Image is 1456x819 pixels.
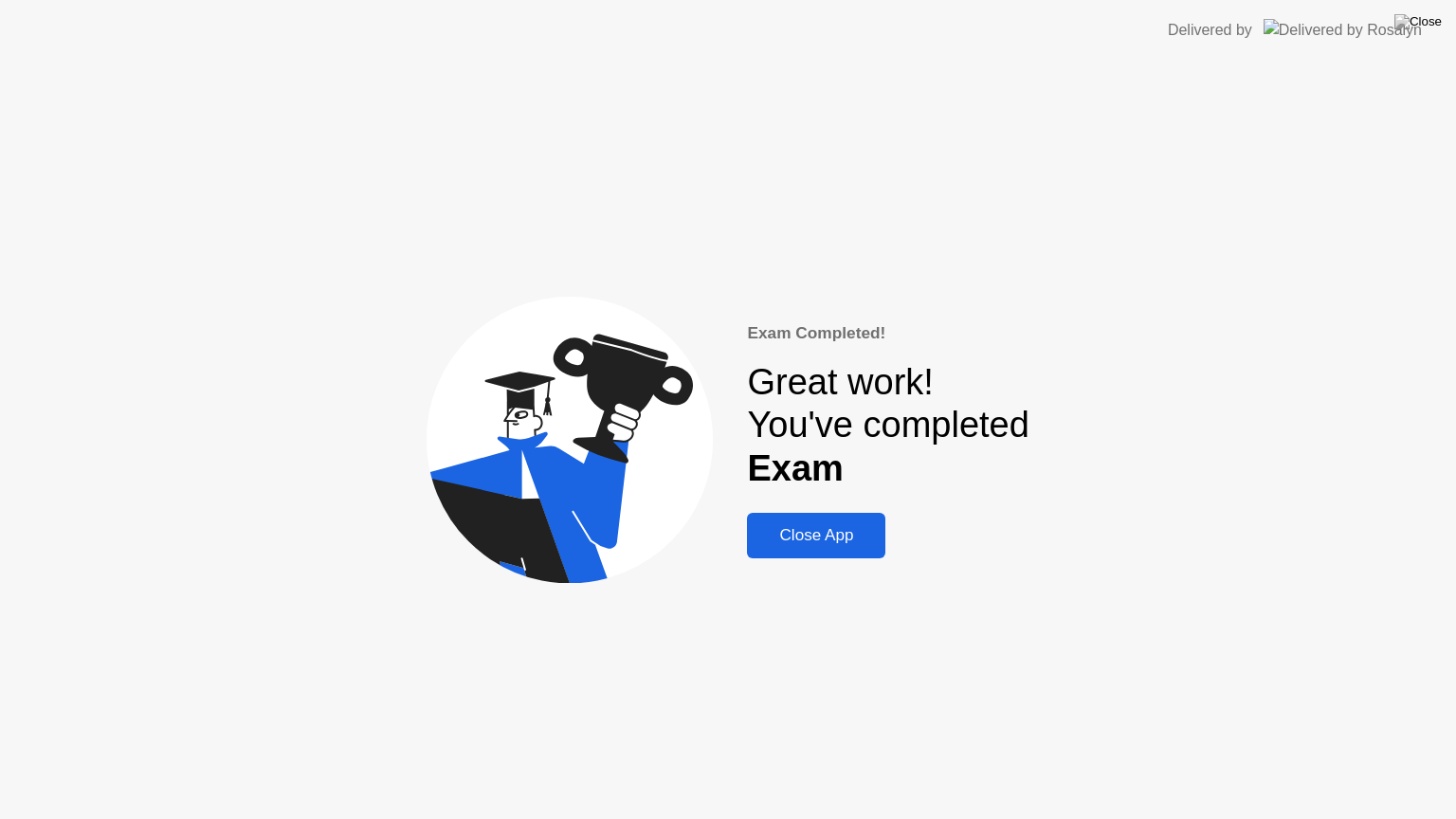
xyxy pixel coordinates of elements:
[747,361,1028,491] div: Great work! You've completed
[1394,14,1442,29] img: Close
[1264,19,1422,41] img: Delivered by Rosalyn
[1168,19,1252,42] div: Delivered by
[747,513,885,558] button: Close App
[747,321,1028,346] div: Exam Completed!
[747,448,843,488] b: Exam
[753,526,880,545] div: Close App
